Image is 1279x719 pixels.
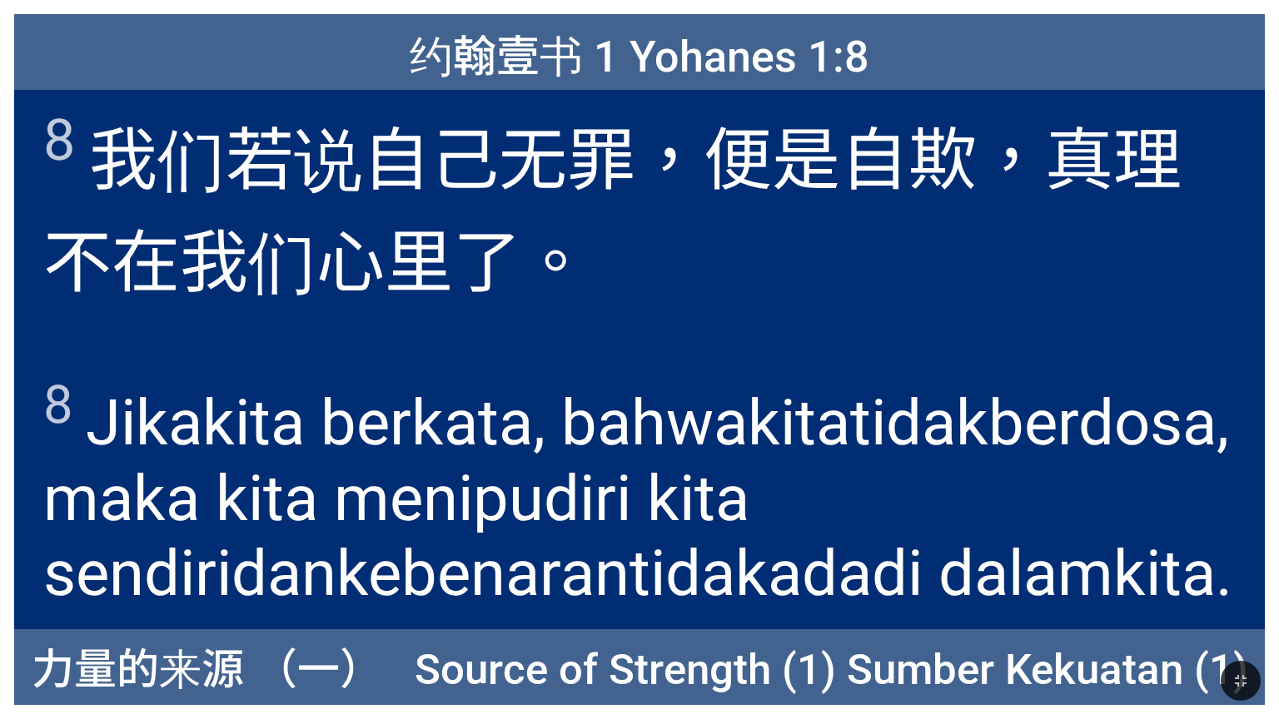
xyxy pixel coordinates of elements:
[630,536,1232,611] wg225: tidak
[43,121,1182,303] wg3756: 罪
[231,536,1232,611] wg1438: dan
[336,536,1232,611] wg2532: kebenaran
[43,107,75,174] sup: 8
[43,121,1182,303] wg2036: 自己
[872,536,1232,611] wg1510: di dalam
[180,223,590,303] wg3756: 我们
[43,461,1232,611] wg4105: diri kita sendiri
[316,223,590,303] wg2254: 心里
[43,121,1182,303] wg1438: ，真理
[43,121,1182,303] wg2192: 无
[43,121,1182,303] wg266: ，便是自欺
[410,22,869,87] span: 约翰壹书 1 Yohanes 1:8
[43,386,1232,611] wg2192: tidak
[43,121,1182,303] wg1437: 说
[32,635,1248,699] span: 力量的来源 （一） Source of Strength (1) Sumber Kekuatan (1)
[43,223,590,303] wg225: 不在
[43,386,1232,611] wg3756: berdosa
[768,536,1232,611] wg3756: ada
[453,223,590,303] wg1722: 了。
[43,386,1232,611] wg1437: kita berkata
[1216,536,1232,611] wg2254: .
[43,386,1232,611] wg2192: , maka kita menipu
[43,374,1237,610] span: Jika
[43,386,1232,611] wg2036: , bahwa
[1113,536,1232,611] wg1722: kita
[43,105,1237,310] span: 我们若
[43,374,73,435] sup: 8
[43,386,1232,611] wg3754: kita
